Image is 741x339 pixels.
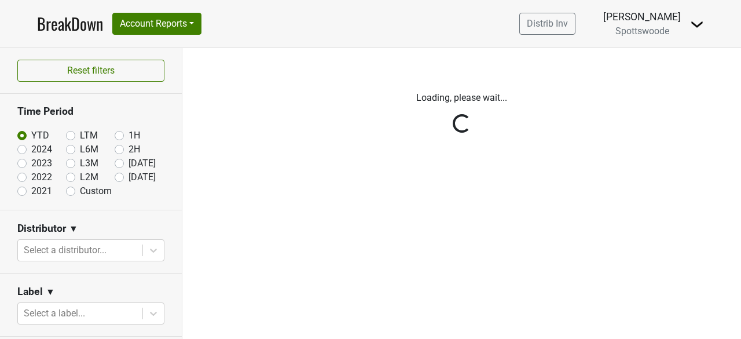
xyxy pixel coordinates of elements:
[603,9,681,24] div: [PERSON_NAME]
[191,91,732,105] p: Loading, please wait...
[519,13,575,35] a: Distrib Inv
[112,13,201,35] button: Account Reports
[37,12,103,36] a: BreakDown
[690,17,704,31] img: Dropdown Menu
[615,25,669,37] span: Spottswoode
